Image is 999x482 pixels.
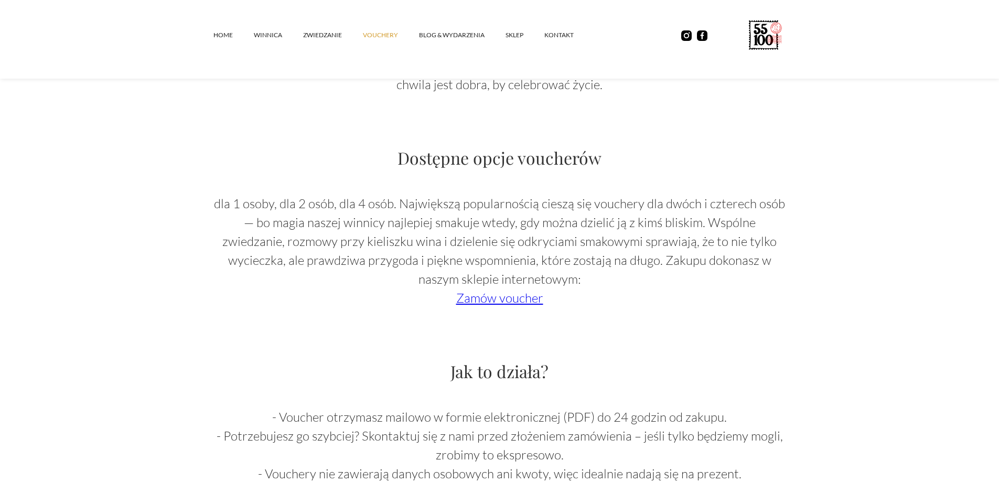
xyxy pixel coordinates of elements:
[544,19,595,51] a: kontakt
[254,19,303,51] a: winnica
[303,19,363,51] a: ZWIEDZANIE
[213,146,786,169] h3: Dostępne opcje voucherów
[506,19,544,51] a: SKLEP
[419,19,506,51] a: Blog & Wydarzenia
[213,19,254,51] a: Home
[363,19,419,51] a: vouchery
[213,360,786,382] h3: Jak to działa?
[456,290,543,306] a: Zamów voucher
[213,194,786,307] p: dla 1 osoby, dla 2 osób, dla 4 osób. Największą popularnością cieszą się vouchery dla dwóch i czt...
